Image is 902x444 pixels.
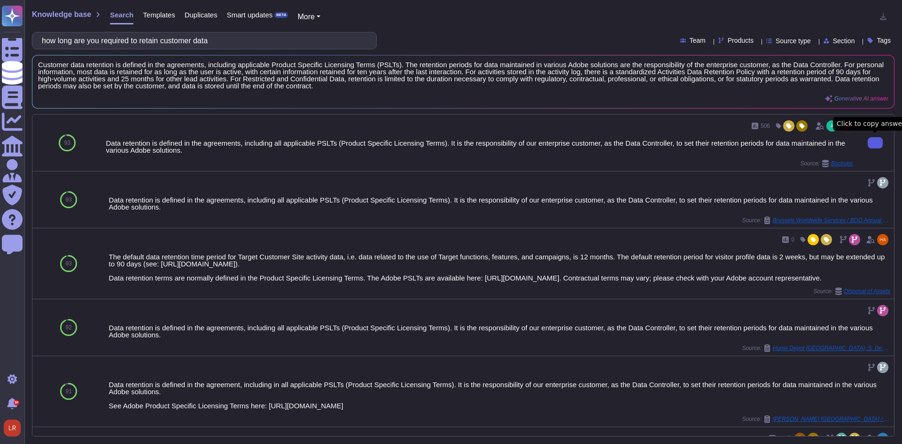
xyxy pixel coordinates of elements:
img: user [826,120,838,132]
span: Source: [742,217,890,224]
div: 9+ [14,400,19,405]
div: Data retention is defined in the agreements, including all applicable PSLTs (Product Specific Lic... [109,324,890,338]
span: Search [110,11,133,18]
div: Data retention is defined in the agreement, including in all applicable PSLTs (Product Specific L... [109,381,890,409]
span: Tags [877,37,891,44]
div: Data retention is defined in the agreements, including all applicable PSLTs (Product Specific Lic... [106,140,853,154]
div: Data retention is defined in the agreements, including all applicable PSLTs (Product Specific Lic... [109,196,890,210]
span: Source type [776,38,811,44]
span: Smart updates [227,11,273,18]
span: Home Depot [GEOGRAPHIC_DATA], S. De [PERSON_NAME] De C.V. / THDM SaaS Architecture and Cybersecur... [773,345,890,351]
span: 93 [66,197,72,203]
input: Search a question or template... [37,32,367,49]
span: 92 [66,325,72,330]
span: Section [833,38,855,44]
span: Backups [831,161,853,166]
span: Generative AI answer [834,96,888,101]
span: More [297,13,314,21]
span: Source: [742,415,890,423]
span: Duplicates [185,11,218,18]
img: user [877,433,888,444]
span: 506 [761,123,770,129]
img: user [4,420,21,436]
span: 91 [66,389,72,394]
span: Customer data retention is defined in the agreements, including applicable Product Specific Licen... [38,61,888,89]
span: [PERSON_NAME] [GEOGRAPHIC_DATA] / Non Funtional Questions Maruti. 27089 PR [773,416,890,422]
span: 93 [64,140,70,146]
button: user [2,418,27,438]
span: Source: [742,344,890,352]
div: The default data retention time period for Target Customer Site activity data, i.e. data related ... [109,253,890,281]
span: Source: [813,288,890,295]
span: 7 [778,436,781,441]
span: Templates [143,11,175,18]
div: BETA [274,12,288,18]
span: 0 [791,237,794,242]
span: Source: [801,160,853,167]
span: Brussels Worldwide Services / BDO Annual Due Diligence Questionnaire 20250515 [773,218,890,223]
img: user [877,234,888,245]
button: More [297,11,320,23]
span: Products [728,37,754,44]
span: Team [690,37,706,44]
span: Knowledge base [32,11,91,18]
span: 93 [66,261,72,266]
span: Disposal of Assets [844,288,890,294]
